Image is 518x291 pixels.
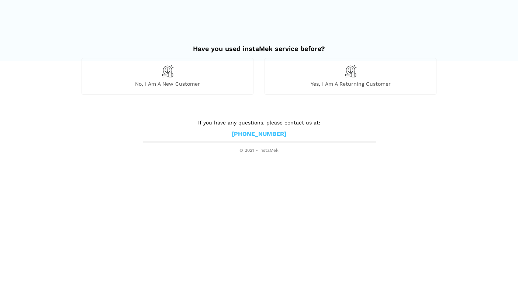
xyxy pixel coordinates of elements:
p: If you have any questions, please contact us at: [143,119,375,127]
span: Yes, I am a returning customer [265,81,436,87]
a: [PHONE_NUMBER] [232,130,286,138]
h2: Have you used instaMek service before? [82,37,436,53]
span: © 2021 - instaMek [143,148,375,154]
span: No, I am a new customer [82,81,253,87]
